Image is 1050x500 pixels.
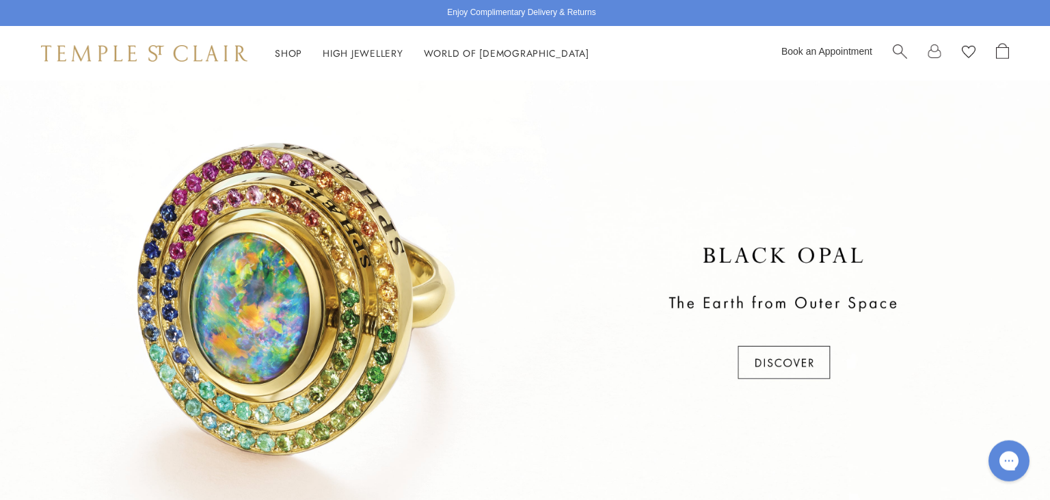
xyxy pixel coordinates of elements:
a: Open Shopping Bag [996,43,1009,64]
a: World of [DEMOGRAPHIC_DATA]World of [DEMOGRAPHIC_DATA] [424,47,589,60]
a: High JewelleryHigh Jewellery [323,47,403,60]
a: View Wishlist [962,43,975,64]
a: ShopShop [275,47,302,60]
p: Enjoy Complimentary Delivery & Returns [447,6,595,20]
a: Book an Appointment [781,46,872,57]
a: Search [893,43,907,64]
iframe: Gorgias live chat messenger [982,436,1036,486]
nav: Main navigation [275,45,589,62]
img: Temple St. Clair [41,45,247,62]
